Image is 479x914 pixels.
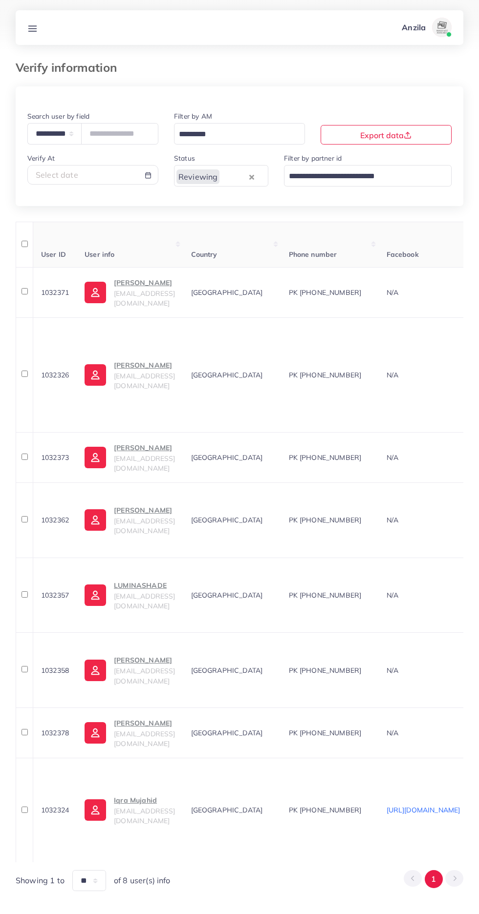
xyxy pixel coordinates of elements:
[114,277,175,289] p: [PERSON_NAME]
[41,806,69,814] span: 1032324
[41,288,69,297] span: 1032371
[387,453,398,462] span: N/A
[114,717,175,729] p: [PERSON_NAME]
[85,794,175,826] a: Iqra Mujahid[EMAIL_ADDRESS][DOMAIN_NAME]
[402,21,426,33] p: Anzila
[114,504,175,516] p: [PERSON_NAME]
[114,875,171,886] span: of 8 user(s) info
[191,666,263,675] span: [GEOGRAPHIC_DATA]
[284,165,452,186] div: Search for option
[191,728,263,737] span: [GEOGRAPHIC_DATA]
[191,516,263,524] span: [GEOGRAPHIC_DATA]
[41,250,66,259] span: User ID
[85,359,175,391] a: [PERSON_NAME][EMAIL_ADDRESS][DOMAIN_NAME]
[27,111,89,121] label: Search user by field
[404,870,463,888] ul: Pagination
[27,153,55,163] label: Verify At
[284,153,342,163] label: Filter by partner id
[41,371,69,379] span: 1032326
[175,127,292,142] input: Search for option
[289,288,362,297] span: PK [PHONE_NUMBER]
[396,18,456,37] a: Anzilaavatar
[387,806,460,814] a: [URL][DOMAIN_NAME]
[41,591,69,600] span: 1032357
[114,807,175,825] span: [EMAIL_ADDRESS][DOMAIN_NAME]
[387,288,398,297] span: N/A
[425,870,443,888] button: Go to page 1
[114,592,175,610] span: [EMAIL_ADDRESS][DOMAIN_NAME]
[41,728,69,737] span: 1032378
[85,364,106,386] img: ic-user-info.36bf1079.svg
[387,516,398,524] span: N/A
[191,371,263,379] span: [GEOGRAPHIC_DATA]
[85,282,106,303] img: ic-user-info.36bf1079.svg
[41,453,69,462] span: 1032373
[174,123,305,144] div: Search for option
[85,660,106,681] img: ic-user-info.36bf1079.svg
[114,372,175,390] span: [EMAIL_ADDRESS][DOMAIN_NAME]
[387,728,398,737] span: N/A
[85,442,175,474] a: [PERSON_NAME][EMAIL_ADDRESS][DOMAIN_NAME]
[432,18,452,37] img: avatar
[249,171,254,182] button: Clear Selected
[174,111,212,121] label: Filter by AM
[41,516,69,524] span: 1032362
[85,250,114,259] span: User info
[191,288,263,297] span: [GEOGRAPHIC_DATA]
[85,509,106,531] img: ic-user-info.36bf1079.svg
[114,289,175,308] span: [EMAIL_ADDRESS][DOMAIN_NAME]
[387,591,398,600] span: N/A
[85,447,106,468] img: ic-user-info.36bf1079.svg
[174,153,195,163] label: Status
[85,584,106,606] img: ic-user-info.36bf1079.svg
[220,169,247,184] input: Search for option
[174,165,268,186] div: Search for option
[85,580,175,611] a: LUMINASHADE[EMAIL_ADDRESS][DOMAIN_NAME]
[36,170,78,180] span: Select date
[289,591,362,600] span: PK [PHONE_NUMBER]
[191,250,218,259] span: Country
[114,654,175,666] p: [PERSON_NAME]
[114,517,175,535] span: [EMAIL_ADDRESS][DOMAIN_NAME]
[114,729,175,748] span: [EMAIL_ADDRESS][DOMAIN_NAME]
[191,806,263,814] span: [GEOGRAPHIC_DATA]
[41,666,69,675] span: 1032358
[85,277,175,309] a: [PERSON_NAME][EMAIL_ADDRESS][DOMAIN_NAME]
[289,453,362,462] span: PK [PHONE_NUMBER]
[85,654,175,686] a: [PERSON_NAME][EMAIL_ADDRESS][DOMAIN_NAME]
[114,666,175,685] span: [EMAIL_ADDRESS][DOMAIN_NAME]
[387,371,398,379] span: N/A
[289,371,362,379] span: PK [PHONE_NUMBER]
[289,728,362,737] span: PK [PHONE_NUMBER]
[114,580,175,591] p: LUMINASHADE
[85,504,175,536] a: [PERSON_NAME][EMAIL_ADDRESS][DOMAIN_NAME]
[289,806,362,814] span: PK [PHONE_NUMBER]
[387,250,419,259] span: Facebook
[360,130,412,140] span: Export data
[321,125,452,145] button: Export data
[114,454,175,473] span: [EMAIL_ADDRESS][DOMAIN_NAME]
[289,250,337,259] span: Phone number
[114,794,175,806] p: Iqra Mujahid
[285,169,439,184] input: Search for option
[191,453,263,462] span: [GEOGRAPHIC_DATA]
[85,722,106,744] img: ic-user-info.36bf1079.svg
[191,591,263,600] span: [GEOGRAPHIC_DATA]
[387,666,398,675] span: N/A
[289,666,362,675] span: PK [PHONE_NUMBER]
[176,169,219,184] span: Reviewing
[289,516,362,524] span: PK [PHONE_NUMBER]
[114,359,175,371] p: [PERSON_NAME]
[85,717,175,749] a: [PERSON_NAME][EMAIL_ADDRESS][DOMAIN_NAME]
[85,799,106,821] img: ic-user-info.36bf1079.svg
[16,61,125,75] h3: Verify information
[16,875,65,886] span: Showing 1 to
[114,442,175,454] p: [PERSON_NAME]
